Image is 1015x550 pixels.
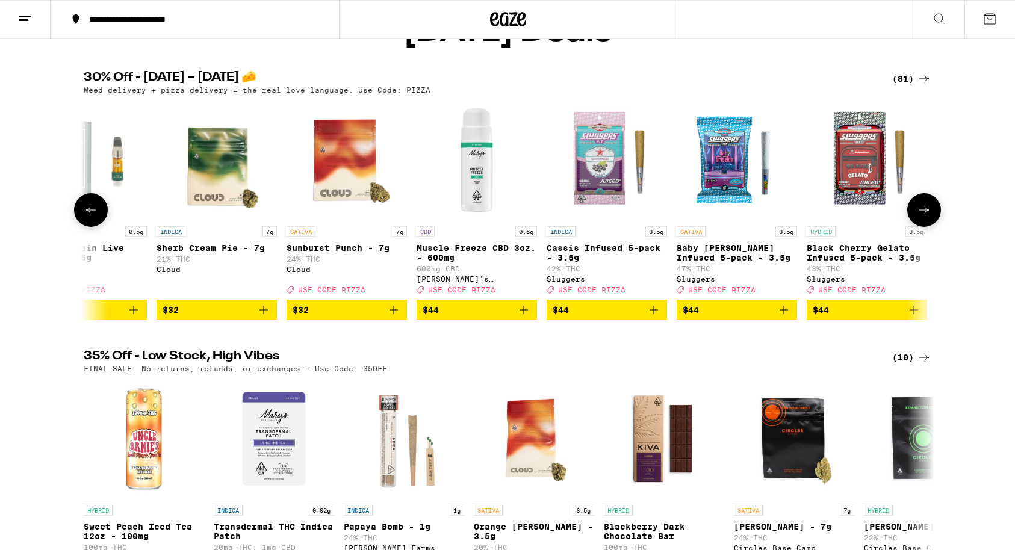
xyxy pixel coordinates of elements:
a: Open page for Black Cherry Gelato Infused 5-pack - 3.5g from Sluggers [807,100,927,300]
img: Circles Base Camp - Hella Jelly - 7g [734,379,854,499]
p: HYBRID [864,505,893,516]
button: Add to bag [807,300,927,320]
a: Open page for Baby Griselda Infused 5-pack - 3.5g from Sluggers [677,100,797,300]
p: 21% THC [157,255,277,263]
button: Add to bag [547,300,667,320]
p: INDICA [344,505,373,516]
img: Sluggers - Baby Griselda Infused 5-pack - 3.5g [677,100,797,220]
span: $44 [553,305,569,315]
span: USE CODE PIZZA [428,286,495,294]
p: INDICA [547,226,576,237]
div: Cannabiotix [26,275,147,283]
p: SATIVA [474,505,503,516]
div: Cloud [287,265,407,273]
p: Blackberry Dark Chocolate Bar [604,522,724,541]
p: 0.02g [309,505,334,516]
div: [PERSON_NAME]'s Medicinals [417,275,537,283]
p: INDICA [214,505,243,516]
img: Lowell Farms - Papaya Bomb - 1g [344,379,464,499]
button: Add to bag [287,300,407,320]
a: Open page for Cassis Infused 5-pack - 3.5g from Sluggers [547,100,667,300]
p: 22% THC [864,534,984,542]
button: Add to bag [677,300,797,320]
p: Weed delivery + pizza delivery = the real love language. Use Code: PIZZA [84,86,430,94]
a: (81) [892,72,931,86]
a: Open page for Sunburst Punch - 7g from Cloud [287,100,407,300]
a: Open page for Sherb Cream Pie - 7g from Cloud [157,100,277,300]
p: Papaya Bomb - 1g [344,522,464,531]
p: 7g [840,505,854,516]
p: Transdermal THC Indica Patch [214,522,334,541]
p: 3.5g [905,226,927,237]
p: Sweet Peach Iced Tea 12oz - 100mg [84,522,204,541]
button: Add to bag [417,300,537,320]
div: Sluggers [677,275,797,283]
span: $32 [293,305,309,315]
p: INDICA [157,226,185,237]
img: Mary's Medicinals - Muscle Freeze CBD 3oz. - 600mg [417,100,537,220]
p: 24% THC [287,255,407,263]
button: Add to bag [157,300,277,320]
div: Sluggers [547,275,667,283]
img: Cloud - Orange Runtz - 3.5g [474,379,594,499]
p: FINAL SALE: No returns, refunds, or exchanges - Use Code: 35OFF [84,365,387,372]
h2: 35% Off - Low Stock, High Vibes [84,350,872,365]
p: SATIVA [677,226,706,237]
p: 69% THC [26,265,147,273]
p: 0.6g [515,226,537,237]
p: 24% THC [734,534,854,542]
p: 7g [393,226,407,237]
p: HYBRID [807,226,836,237]
p: [PERSON_NAME] - 7g [864,522,984,531]
img: Cloud - Sherb Cream Pie - 7g [157,100,277,220]
img: Cloud - Sunburst Punch - 7g [287,100,407,220]
p: 600mg CBD [417,265,537,273]
span: $44 [423,305,439,315]
img: Sluggers - Cassis Infused 5-pack - 3.5g [547,100,667,220]
p: Baby [PERSON_NAME] Infused 5-pack - 3.5g [677,243,797,262]
p: 3.5g [573,505,594,516]
p: Sherb Cream Pie - 7g [157,243,277,253]
span: $44 [813,305,829,315]
div: Sluggers [807,275,927,283]
p: CBD [417,226,435,237]
span: $44 [683,305,699,315]
span: USE CODE PIZZA [298,286,365,294]
p: [PERSON_NAME] - 7g [734,522,854,531]
a: (10) [892,350,931,365]
p: Kush Mountain Live Resin - 0.5g [26,243,147,262]
p: Black Cherry Gelato Infused 5-pack - 3.5g [807,243,927,262]
p: 24% THC [344,534,464,542]
img: Sluggers - Black Cherry Gelato Infused 5-pack - 3.5g [807,100,927,220]
img: Circles Base Camp - Lantz - 7g [864,379,984,499]
span: USE CODE PIZZA [818,286,886,294]
p: 47% THC [677,265,797,273]
p: SATIVA [287,226,315,237]
p: SATIVA [734,505,763,516]
p: 3.5g [775,226,797,237]
p: 0.5g [125,226,147,237]
img: Uncle Arnie's - Sweet Peach Iced Tea 12oz - 100mg [84,379,204,499]
img: Cannabiotix - Kush Mountain Live Resin - 0.5g [26,100,147,220]
p: Sunburst Punch - 7g [287,243,407,253]
p: HYBRID [604,505,633,516]
span: $32 [163,305,179,315]
p: 3.5g [645,226,667,237]
p: Orange [PERSON_NAME] - 3.5g [474,522,594,541]
p: 42% THC [547,265,667,273]
a: Open page for Muscle Freeze CBD 3oz. - 600mg from Mary's Medicinals [417,100,537,300]
span: USE CODE PIZZA [558,286,625,294]
p: INDICA [937,226,966,237]
p: Cassis Infused 5-pack - 3.5g [547,243,667,262]
p: 43% THC [807,265,927,273]
img: Mary's Medicinals - Transdermal THC Indica Patch [214,379,334,499]
p: 1g [450,505,464,516]
p: 7g [262,226,277,237]
a: Open page for Kush Mountain Live Resin - 0.5g from Cannabiotix [26,100,147,300]
h2: 30% Off - [DATE] – [DATE] 🧀 [84,72,872,86]
img: Kiva Confections - Blackberry Dark Chocolate Bar [604,379,724,499]
div: Cloud [157,265,277,273]
p: Muscle Freeze CBD 3oz. - 600mg [417,243,537,262]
